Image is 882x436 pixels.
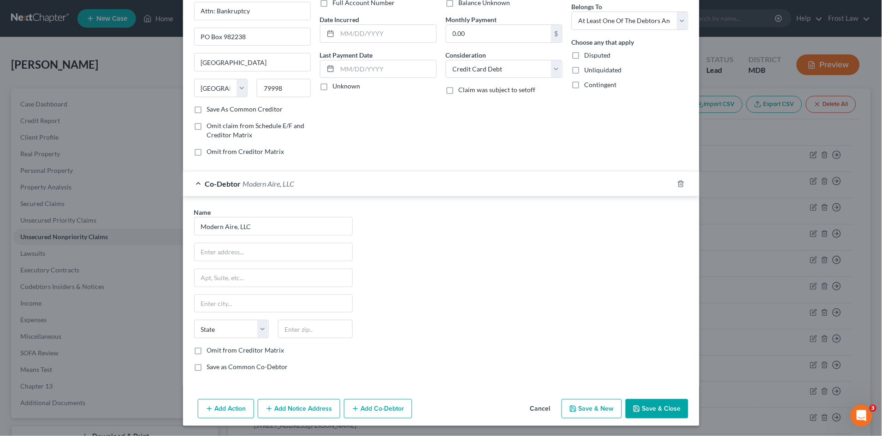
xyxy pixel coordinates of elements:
[278,320,353,338] input: Enter zip..
[562,399,622,418] button: Save & New
[195,2,310,20] input: Enter address...
[207,362,288,371] label: Save as Common Co-Debtor
[243,179,295,188] span: Modern Aire, LLC
[207,105,283,114] label: Save As Common Creditor
[194,208,211,216] span: Name
[585,66,622,74] span: Unliquidated
[446,15,497,24] label: Monthly Payment
[195,53,310,71] input: Enter city...
[258,399,340,418] button: Add Notice Address
[207,346,284,355] label: Omit from Creditor Matrix
[626,399,688,418] button: Save & Close
[333,82,361,91] label: Unknown
[195,28,310,46] input: Apt, Suite, etc...
[195,295,352,312] input: Enter city...
[523,400,558,418] button: Cancel
[337,25,436,42] input: MM/DD/YYYY
[585,51,611,59] span: Disputed
[446,25,551,42] input: 0.00
[851,405,873,427] iframe: Intercom live chat
[572,3,603,11] span: Belongs To
[207,122,305,139] span: Omit claim from Schedule E/F and Creditor Matrix
[551,25,562,42] div: $
[459,86,536,94] span: Claim was subject to setoff
[320,15,360,24] label: Date Incurred
[337,60,436,78] input: MM/DD/YYYY
[195,269,352,287] input: Apt, Suite, etc...
[198,399,254,418] button: Add Action
[320,50,373,60] label: Last Payment Date
[572,37,634,47] label: Choose any that apply
[870,405,877,412] span: 3
[207,147,284,155] span: Omit from Creditor Matrix
[446,50,486,60] label: Consideration
[344,399,412,418] button: Add Co-Debtor
[585,81,617,88] span: Contingent
[205,179,241,188] span: Co-Debtor
[257,79,311,97] input: Enter zip...
[195,218,352,235] input: Enter name...
[195,243,352,261] input: Enter address...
